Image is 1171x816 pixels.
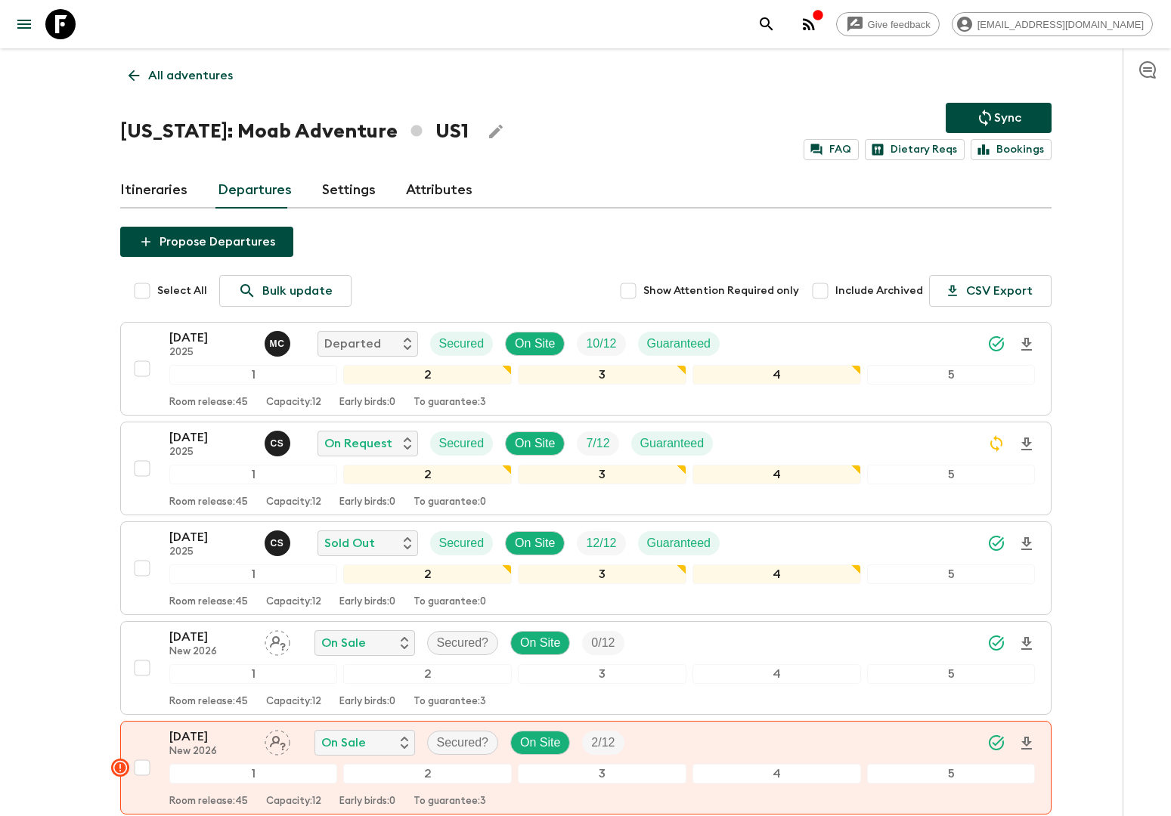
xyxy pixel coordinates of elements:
div: 4 [692,365,861,385]
p: Secured [439,335,485,353]
div: 2 [343,365,512,385]
div: 4 [692,465,861,484]
div: 1 [169,764,338,784]
svg: Synced Successfully [987,634,1005,652]
p: [DATE] [169,428,252,447]
button: [DATE]2025Charlie SantiagoSold OutSecuredOn SiteTrip FillGuaranteed12345Room release:45Capacity:1... [120,521,1052,615]
p: To guarantee: 0 [414,596,486,608]
p: On Site [515,534,555,552]
p: 10 / 12 [586,335,616,353]
span: Assign pack leader [265,734,290,746]
button: Edit Adventure Title [481,116,511,147]
svg: Download Onboarding [1018,535,1036,553]
p: New 2026 [169,746,252,758]
div: 4 [692,664,861,684]
button: search adventures [751,9,782,39]
a: Give feedback [836,12,940,36]
button: [DATE]2025Charlie SantiagoOn RequestSecuredOn SiteTrip FillGuaranteed12345Room release:45Capacity... [120,422,1052,515]
a: Settings [322,172,376,209]
p: Early birds: 0 [339,596,395,608]
span: Give feedback [860,19,939,30]
svg: Synced Successfully [987,734,1005,752]
button: [DATE]New 2026Assign pack leaderOn SaleSecured?On SiteTrip Fill12345Room release:45Capacity:12Ear... [120,721,1052,814]
div: 1 [169,564,338,584]
p: To guarantee: 3 [414,796,486,808]
div: 5 [867,664,1036,684]
p: Room release: 45 [169,397,248,409]
div: Secured? [427,631,499,655]
p: Capacity: 12 [266,696,321,708]
a: Bookings [971,139,1052,160]
p: [DATE] [169,628,252,646]
span: Select All [157,283,207,298]
div: 5 [867,764,1036,784]
p: Secured [439,534,485,552]
button: CS [265,431,293,456]
p: 2025 [169,347,252,359]
p: On Site [520,734,560,752]
p: Secured [439,434,485,453]
svg: Download Onboarding [1018,335,1036,354]
p: Departed [324,335,381,353]
p: Capacity: 12 [266,397,321,409]
div: 4 [692,764,861,784]
div: 3 [518,764,686,784]
p: 2025 [169,546,252,558]
div: On Site [510,731,570,755]
button: CSV Export [929,275,1052,307]
div: On Site [505,431,565,456]
p: Secured? [437,734,489,752]
p: [DATE] [169,329,252,347]
svg: Download Onboarding [1018,635,1036,653]
p: 2025 [169,447,252,459]
a: All adventures [120,60,241,91]
p: Sync [994,109,1021,127]
p: [DATE] [169,528,252,546]
p: Room release: 45 [169,796,248,808]
div: Trip Fill [577,531,625,555]
div: Secured [430,531,494,555]
p: On Site [515,335,555,353]
p: 2 / 12 [591,734,615,752]
div: On Site [510,631,570,655]
div: [EMAIL_ADDRESS][DOMAIN_NAME] [952,12,1153,36]
div: 2 [343,764,512,784]
p: To guarantee: 3 [414,397,486,409]
div: 5 [867,564,1036,584]
p: On Request [324,434,392,453]
p: 12 / 12 [586,534,616,552]
div: 2 [343,564,512,584]
div: 3 [518,365,686,385]
a: Itineraries [120,172,187,209]
div: Secured [430,431,494,456]
span: Megan Chinworth [265,335,293,348]
p: Bulk update [262,282,333,300]
p: 0 / 12 [591,634,615,652]
button: CS [265,530,293,556]
a: Bulk update [219,275,352,307]
button: Sync adventure departures to the booking engine [946,103,1052,133]
span: Charlie Santiago [265,435,293,447]
div: On Site [505,332,565,356]
div: 4 [692,564,861,584]
svg: Sync Required - Changes detected [987,434,1005,453]
div: 2 [343,664,512,684]
p: [DATE] [169,728,252,746]
svg: Download Onboarding [1018,435,1036,453]
div: Secured [430,332,494,356]
span: Include Archived [835,283,923,298]
span: Assign pack leader [265,635,290,647]
p: Guaranteed [647,335,711,353]
p: Early birds: 0 [339,397,395,409]
svg: Synced Successfully [987,534,1005,552]
div: Trip Fill [582,631,624,655]
p: Early birds: 0 [339,796,395,808]
p: On Site [520,634,560,652]
div: Trip Fill [577,431,618,456]
p: On Sale [321,634,366,652]
h1: [US_STATE]: Moab Adventure US1 [120,116,469,147]
p: Early birds: 0 [339,496,395,508]
p: C S [271,437,284,450]
div: 3 [518,465,686,484]
p: Guaranteed [640,434,705,453]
